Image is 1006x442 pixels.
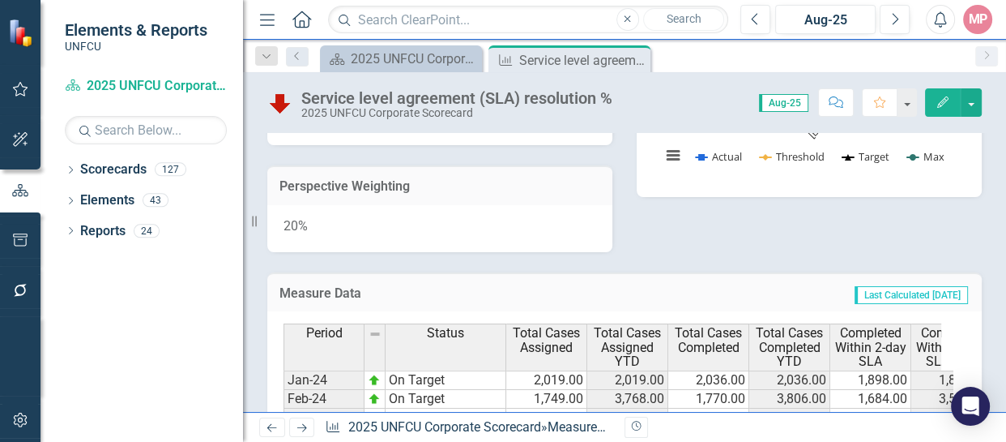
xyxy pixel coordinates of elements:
img: zOikAAAAAElFTkSuQmCC [368,393,381,406]
div: 24 [134,224,160,238]
button: MP [963,5,992,34]
span: 20% [283,218,308,234]
img: ClearPoint Strategy [8,18,36,46]
span: Total Cases Completed [671,326,745,354]
td: 3,768.00 [587,390,668,409]
div: Open Intercom Messenger [951,387,990,426]
td: 2,019.00 [506,371,587,390]
span: Total Cases Completed YTD [752,326,826,369]
td: 1,770.00 [506,409,587,427]
td: 5,572.00 [749,409,830,427]
input: Search Below... [65,116,227,144]
button: Aug-25 [775,5,876,34]
span: Last Calculated [DATE] [855,286,968,304]
td: 3,582.00 [911,390,992,409]
td: 1,655.00 [830,409,911,427]
td: 2,036.00 [749,371,830,390]
span: Total Cases Assigned YTD [590,326,664,369]
td: On Target [386,390,506,409]
span: Completed Within 2-day SLA YTD [914,326,988,369]
td: Jan-24 [283,371,364,390]
div: Service level agreement (SLA) resolution % [610,419,853,435]
a: Elements [80,191,134,210]
span: Total Cases Assigned [509,326,583,354]
a: Measures [548,419,606,435]
div: Service level agreement (SLA) resolution % [519,50,646,71]
a: 2025 UNFCU Corporate Scorecard [348,419,541,435]
button: Show Threshold [760,149,825,163]
td: 2,019.00 [587,371,668,390]
input: Search ClearPoint... [328,6,728,34]
td: On Target [386,371,506,390]
div: Aug-25 [781,11,870,30]
td: 1,684.00 [830,390,911,409]
td: 3,806.00 [749,390,830,409]
div: Service level agreement (SLA) resolution % [301,89,612,107]
div: 43 [143,194,168,208]
button: Show Max [907,149,944,163]
td: 5,538.00 [587,409,668,427]
button: Show Actual [696,149,742,163]
a: Reports [80,222,126,241]
button: View chart menu, Chart [662,144,684,166]
img: 8DAGhfEEPCf229AAAAAElFTkSuQmCC [369,328,382,341]
td: 1,770.00 [668,390,749,409]
td: 1,749.00 [506,390,587,409]
button: Show Target [842,149,889,163]
small: UNFCU [65,40,207,53]
td: 1,766.00 [668,409,749,427]
img: zOikAAAAAElFTkSuQmCC [368,411,381,424]
div: » » [325,418,612,437]
td: 1,898.00 [830,371,911,390]
img: Below Plan [267,90,293,116]
td: Mar-24 [283,409,364,427]
span: Period [306,326,343,341]
img: zOikAAAAAElFTkSuQmCC [368,374,381,387]
td: On Target [386,409,506,427]
span: Elements & Reports [65,20,207,40]
span: Completed Within 2-day SLA [833,326,907,369]
h3: Perspective Weighting [279,179,600,194]
button: Search [643,8,724,31]
td: 2,036.00 [668,371,749,390]
div: 127 [155,163,186,177]
div: 2025 UNFCU Corporate Balanced Scorecard [351,49,478,69]
span: Aug-25 [759,94,808,112]
td: Feb-24 [283,390,364,409]
td: 5,237.00 [911,409,992,427]
div: 2025 UNFCU Corporate Scorecard [301,107,612,119]
span: Search [666,12,701,25]
a: Scorecards [80,161,147,179]
a: 2025 UNFCU Corporate Balanced Scorecard [324,49,478,69]
td: 1,898.00 [911,371,992,390]
h3: Measure Data [279,286,566,301]
span: Status [427,326,464,341]
a: 2025 UNFCU Corporate Scorecard [65,77,227,96]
